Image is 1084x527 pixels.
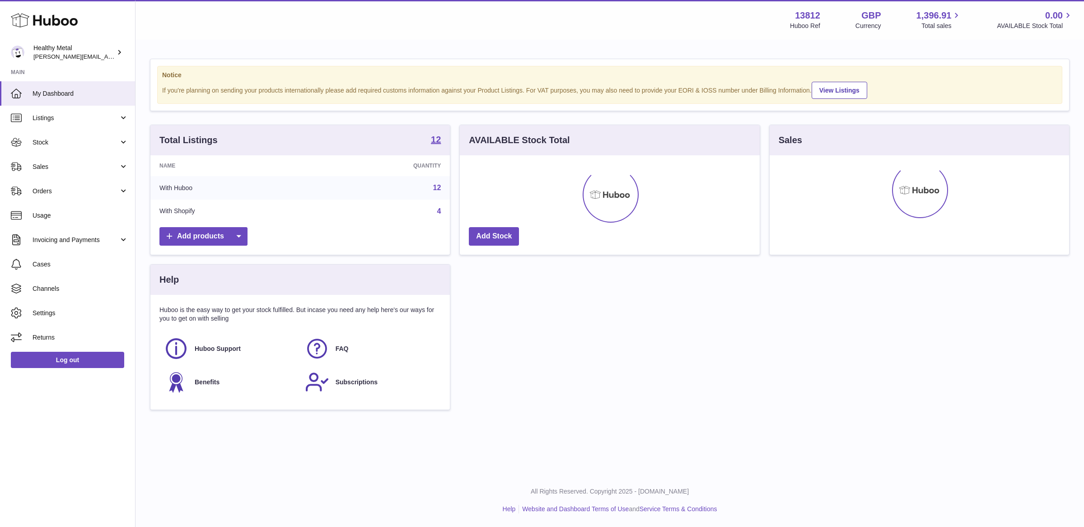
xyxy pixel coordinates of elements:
[336,378,378,387] span: Subscriptions
[997,22,1073,30] span: AVAILABLE Stock Total
[503,505,516,513] a: Help
[33,138,119,147] span: Stock
[33,114,119,122] span: Listings
[195,378,220,387] span: Benefits
[33,333,128,342] span: Returns
[159,274,179,286] h3: Help
[336,345,349,353] span: FAQ
[431,135,441,146] a: 12
[33,236,119,244] span: Invoicing and Payments
[33,260,128,269] span: Cases
[159,306,441,323] p: Huboo is the easy way to get your stock fulfilled. But incase you need any help here's our ways f...
[997,9,1073,30] a: 0.00 AVAILABLE Stock Total
[519,505,717,513] li: and
[640,505,717,513] a: Service Terms & Conditions
[1045,9,1063,22] span: 0.00
[855,22,881,30] div: Currency
[164,336,296,361] a: Huboo Support
[469,134,570,146] h3: AVAILABLE Stock Total
[916,9,952,22] span: 1,396.91
[33,187,119,196] span: Orders
[164,370,296,394] a: Benefits
[159,227,248,246] a: Add products
[33,44,115,61] div: Healthy Metal
[305,336,437,361] a: FAQ
[312,155,450,176] th: Quantity
[11,352,124,368] a: Log out
[437,207,441,215] a: 4
[916,9,962,30] a: 1,396.91 Total sales
[150,200,312,223] td: With Shopify
[433,184,441,191] a: 12
[195,345,241,353] span: Huboo Support
[33,284,128,293] span: Channels
[921,22,962,30] span: Total sales
[159,134,218,146] h3: Total Listings
[162,71,1057,79] strong: Notice
[795,9,820,22] strong: 13812
[150,155,312,176] th: Name
[812,82,867,99] a: View Listings
[150,176,312,200] td: With Huboo
[33,89,128,98] span: My Dashboard
[522,505,629,513] a: Website and Dashboard Terms of Use
[143,487,1077,496] p: All Rights Reserved. Copyright 2025 - [DOMAIN_NAME]
[469,227,519,246] a: Add Stock
[305,370,437,394] a: Subscriptions
[33,163,119,171] span: Sales
[861,9,881,22] strong: GBP
[779,134,802,146] h3: Sales
[11,46,24,59] img: jose@healthy-metal.com
[431,135,441,144] strong: 12
[33,309,128,317] span: Settings
[790,22,820,30] div: Huboo Ref
[33,211,128,220] span: Usage
[33,53,181,60] span: [PERSON_NAME][EMAIL_ADDRESS][DOMAIN_NAME]
[162,80,1057,99] div: If you're planning on sending your products internationally please add required customs informati...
